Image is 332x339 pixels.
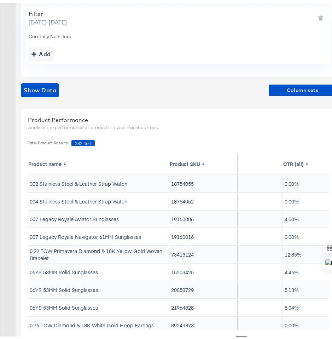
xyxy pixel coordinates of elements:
td: 06YS 53MM Solid Sunglasses [28,296,169,313]
span: Show Data [24,82,56,92]
td: 73413124 [169,243,238,260]
td: 19160016 [169,225,238,242]
td: 0.76 TCW Diamond & 18K White Gold Hoop Earrings [28,314,169,331]
td: 89249373 [169,314,238,331]
td: 518 [212,296,283,313]
div: Product Performance [28,113,329,121]
span: [DATE] - [DATE] [29,15,67,23]
td: 18754055 [169,172,238,189]
td: 19160006 [169,208,238,225]
td: 21964828 [169,296,238,313]
td: 007 Legacy Royale Navigator 61MM Sunglasses [28,225,169,242]
td: 007 Legacy Royale Aviator Sunglasses [28,208,169,225]
td: 6 [212,278,283,295]
div: Filter [29,7,67,15]
td: 004 Stainless Steel & Leather Strap Watch [28,190,169,207]
td: 1 [212,208,283,225]
td: 002 Stainless Steel & Leather Strap Watch [28,172,169,189]
button: addbutton [29,44,54,58]
td: 0 [212,172,283,189]
td: 15203425 [169,261,238,278]
div: Currently No Filters [29,30,328,37]
td: 20858729 [169,278,238,295]
th: Toggle SortBy [212,150,283,172]
td: 18754052 [169,190,238,207]
span: Total Product Results [28,137,71,143]
td: 06YS 53MM Solid Sunglasses [28,261,169,278]
td: 0 [212,314,283,331]
th: Toggle SortBy [28,150,169,172]
td: 0 [212,225,283,242]
span: 282,460 [71,137,95,143]
td: 41 [212,243,283,260]
td: 0.22 TCW Primavera Diamond & 18K Yellow Gold Woven Bracelet [28,243,169,260]
div: Analyze the performance of products in your Facebook ads. [28,121,329,128]
td: 06YS 53MM Solid Sunglasses [28,278,169,295]
td: 9 [212,261,283,278]
button: showdata [21,80,59,94]
div: Add [31,46,51,56]
th: Toggle SortBy [169,150,238,172]
td: 0 [212,190,283,207]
